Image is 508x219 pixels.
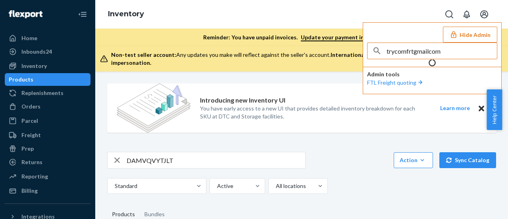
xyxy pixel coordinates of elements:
ol: breadcrumbs [102,3,150,26]
p: Admin tools [367,70,497,78]
p: You have early access to a new UI that provides detailed inventory breakdown for each SKU at DTC ... [200,105,425,120]
div: Home [21,34,37,42]
a: Returns [5,156,90,169]
a: Inventory [5,60,90,72]
div: 24 [46,48,52,56]
div: Replenishments [21,89,63,97]
div: Returns [21,158,42,166]
a: Replenishments [5,87,90,99]
a: Home [5,32,90,45]
div: Any updates you make will reflect against the seller's account. [111,51,495,67]
button: Close Navigation [75,6,90,22]
div: Prep [21,145,34,153]
button: Close [476,103,487,113]
div: Products [9,76,33,83]
button: Learn more [435,103,475,113]
input: Search or paste seller ID [387,43,497,59]
div: Action [400,156,427,164]
button: Help Center [487,89,502,130]
a: Update your payment information. [301,34,392,41]
a: Orders [5,100,90,113]
div: Parcel [21,117,38,125]
div: Orders [21,103,40,110]
div: Inventory [21,62,47,70]
button: Open Search Box [441,6,457,22]
span: Non-test seller account: [111,51,176,58]
button: Open account menu [476,6,492,22]
input: Search inventory by name or sku [127,152,305,168]
a: Products [5,73,90,86]
a: FTL Freight quoting [367,79,424,86]
input: All locations [275,182,276,190]
button: Hide Admin [443,27,497,43]
a: Prep [5,142,90,155]
a: Parcel [5,114,90,127]
p: Reminder: You have unpaid invoices. [203,33,392,41]
img: new-reports-banner-icon.82668bd98b6a51aee86340f2a7b77ae3.png [117,83,190,133]
button: Open notifications [459,6,475,22]
button: Action [394,152,433,168]
div: Billing [21,187,38,195]
button: Sync Catalog [439,152,496,168]
a: Billing [5,184,90,197]
input: Standard [114,182,115,190]
a: Freight [5,129,90,141]
div: Freight [21,131,41,139]
div: Reporting [21,172,48,180]
p: Introducing new Inventory UI [200,96,285,105]
a: Reporting [5,170,90,183]
input: Active [216,182,217,190]
img: Flexport logo [9,10,42,18]
div: Inbounds [21,48,46,56]
a: Inventory [108,10,144,18]
a: Inbounds24 [5,45,90,58]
